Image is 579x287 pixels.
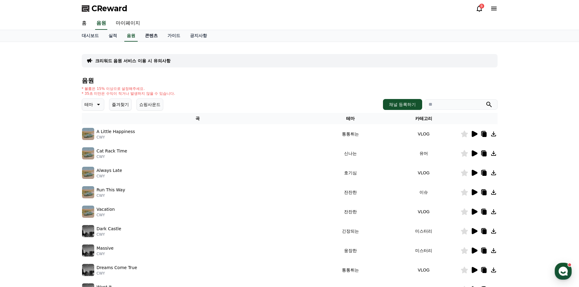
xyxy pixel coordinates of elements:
div: 8 [479,4,484,9]
a: 대시보드 [77,30,104,42]
img: music [82,225,94,237]
a: 마이페이지 [111,17,145,30]
td: VLOG [387,202,460,221]
a: 공지사항 [185,30,212,42]
a: 대화 [40,193,78,208]
img: music [82,128,94,140]
td: 잔잔한 [314,202,387,221]
span: CReward [91,4,127,13]
p: CWY [97,193,125,198]
p: Cat Rack Time [97,148,127,154]
td: VLOG [387,163,460,183]
button: 즐겨찾기 [109,98,132,111]
th: 곡 [82,113,314,124]
a: 음원 [124,30,138,42]
img: music [82,244,94,257]
p: Vacation [97,206,115,213]
button: 채널 등록하기 [383,99,422,110]
p: CWY [97,232,121,237]
p: CWY [97,154,127,159]
button: 쇼핑사운드 [136,98,163,111]
a: 콘텐츠 [140,30,163,42]
a: 홈 [2,193,40,208]
img: music [82,186,94,198]
td: 호기심 [314,163,387,183]
td: 미스터리 [387,241,460,260]
p: CWY [97,271,137,276]
a: 가이드 [163,30,185,42]
a: 크리워드 음원 서비스 이용 시 유의사항 [95,58,171,64]
th: 테마 [314,113,387,124]
p: Dark Castle [97,226,121,232]
td: 통통튀는 [314,260,387,280]
td: 유머 [387,144,460,163]
span: 설정 [94,202,101,207]
span: 홈 [19,202,23,207]
p: CWY [97,135,135,140]
p: A Little Happiness [97,128,135,135]
a: 실적 [104,30,122,42]
td: VLOG [387,260,460,280]
td: 긴장되는 [314,221,387,241]
p: Dreams Come True [97,265,137,271]
img: music [82,167,94,179]
p: * 35초 미만은 수익이 적거나 발생하지 않을 수 있습니다. [82,91,175,96]
p: CWY [97,251,114,256]
td: 신나는 [314,144,387,163]
a: 설정 [78,193,117,208]
td: VLOG [387,124,460,144]
p: 테마 [84,100,93,109]
th: 카테고리 [387,113,460,124]
p: * 볼륨은 15% 이상으로 설정해주세요. [82,86,175,91]
a: 8 [476,5,483,12]
img: music [82,264,94,276]
img: music [82,206,94,218]
p: CWY [97,213,115,217]
p: Run This Way [97,187,125,193]
h4: 음원 [82,77,498,84]
p: Massive [97,245,114,251]
td: 이슈 [387,183,460,202]
img: music [82,147,94,159]
a: 홈 [77,17,91,30]
button: 테마 [82,98,104,111]
td: 웅장한 [314,241,387,260]
span: 대화 [56,202,63,207]
p: Always Late [97,167,122,174]
p: CWY [97,174,122,179]
td: 미스터리 [387,221,460,241]
td: 잔잔한 [314,183,387,202]
a: 음원 [95,17,107,30]
a: CReward [82,4,127,13]
td: 통통튀는 [314,124,387,144]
